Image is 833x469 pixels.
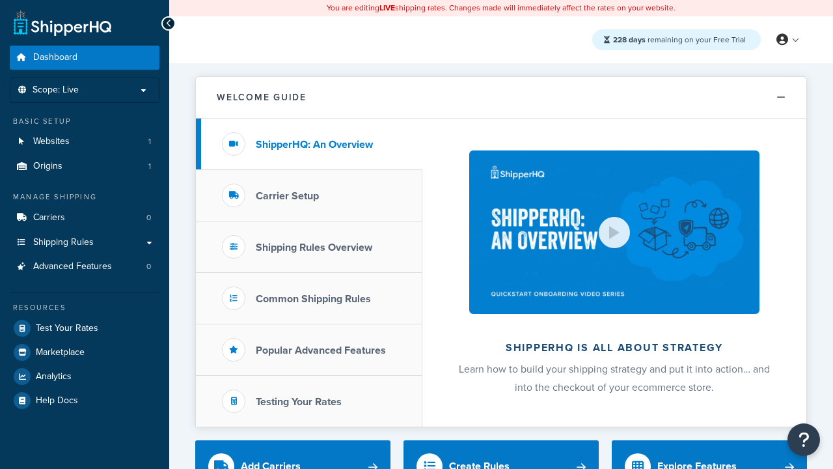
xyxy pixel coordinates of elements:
[10,130,159,154] li: Websites
[10,389,159,412] a: Help Docs
[256,190,319,202] h3: Carrier Setup
[613,34,746,46] span: remaining on your Free Trial
[256,242,372,253] h3: Shipping Rules Overview
[33,161,62,172] span: Origins
[33,261,112,272] span: Advanced Features
[10,154,159,178] a: Origins1
[469,150,759,314] img: ShipperHQ is all about strategy
[33,212,65,223] span: Carriers
[10,116,159,127] div: Basic Setup
[613,34,646,46] strong: 228 days
[10,302,159,313] div: Resources
[787,423,820,456] button: Open Resource Center
[146,212,151,223] span: 0
[33,136,70,147] span: Websites
[10,46,159,70] a: Dashboard
[10,365,159,388] a: Analytics
[36,371,72,382] span: Analytics
[33,237,94,248] span: Shipping Rules
[10,130,159,154] a: Websites1
[10,192,159,203] div: Manage Shipping
[36,347,85,358] span: Marketplace
[36,323,98,334] span: Test Your Rates
[10,317,159,340] a: Test Your Rates
[10,231,159,255] a: Shipping Rules
[379,2,395,14] b: LIVE
[256,293,371,305] h3: Common Shipping Rules
[459,362,770,395] span: Learn how to build your shipping strategy and put it into action… and into the checkout of your e...
[148,161,151,172] span: 1
[10,255,159,279] a: Advanced Features0
[256,345,386,356] h3: Popular Advanced Features
[10,154,159,178] li: Origins
[256,139,373,150] h3: ShipperHQ: An Overview
[10,341,159,364] a: Marketplace
[256,396,342,408] h3: Testing Your Rates
[457,342,772,354] h2: ShipperHQ is all about strategy
[33,52,77,63] span: Dashboard
[10,206,159,230] li: Carriers
[10,255,159,279] li: Advanced Features
[10,206,159,230] a: Carriers0
[36,395,78,406] span: Help Docs
[33,85,79,96] span: Scope: Live
[217,92,307,102] h2: Welcome Guide
[196,77,806,119] button: Welcome Guide
[146,261,151,272] span: 0
[148,136,151,147] span: 1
